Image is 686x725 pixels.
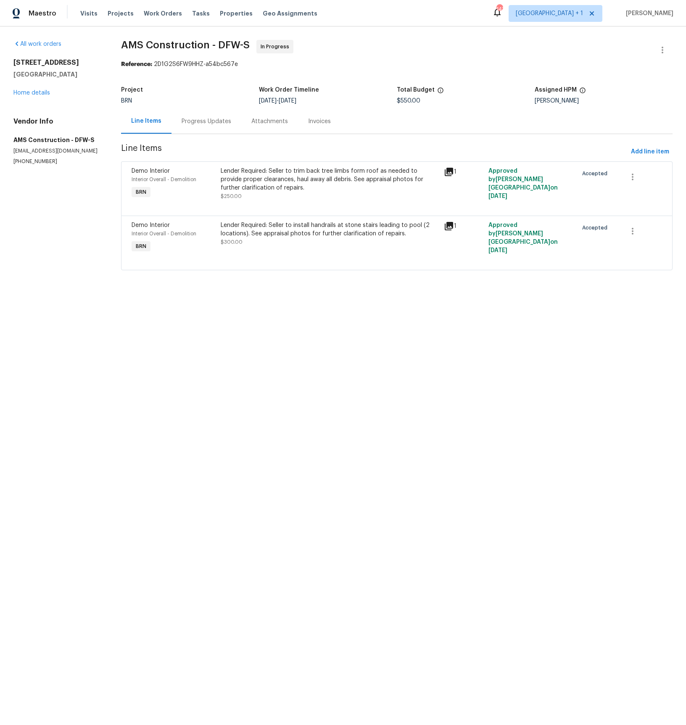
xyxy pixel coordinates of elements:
[535,98,673,104] div: [PERSON_NAME]
[444,221,483,231] div: 1
[221,194,242,199] span: $250.00
[220,9,253,18] span: Properties
[121,87,143,93] h5: Project
[259,98,277,104] span: [DATE]
[263,9,317,18] span: Geo Assignments
[444,167,483,177] div: 1
[221,240,243,245] span: $300.00
[397,98,420,104] span: $550.00
[132,168,170,174] span: Demo Interior
[261,42,293,51] span: In Progress
[308,117,331,126] div: Invoices
[13,136,101,144] h5: AMS Construction - DFW-S
[121,98,132,104] span: BRN
[131,117,161,125] div: Line Items
[13,70,101,79] h5: [GEOGRAPHIC_DATA]
[108,9,134,18] span: Projects
[259,98,296,104] span: -
[488,222,558,253] span: Approved by [PERSON_NAME][GEOGRAPHIC_DATA] on
[13,148,101,155] p: [EMAIL_ADDRESS][DOMAIN_NAME]
[623,9,673,18] span: [PERSON_NAME]
[182,117,231,126] div: Progress Updates
[259,87,319,93] h5: Work Order Timeline
[437,87,444,98] span: The total cost of line items that have been proposed by Opendoor. This sum includes line items th...
[13,90,50,96] a: Home details
[132,231,196,236] span: Interior Overall - Demolition
[397,87,435,93] h5: Total Budget
[535,87,577,93] h5: Assigned HPM
[121,144,628,160] span: Line Items
[279,98,296,104] span: [DATE]
[132,242,150,250] span: BRN
[251,117,288,126] div: Attachments
[80,9,98,18] span: Visits
[144,9,182,18] span: Work Orders
[132,188,150,196] span: BRN
[579,87,586,98] span: The hpm assigned to this work order.
[582,224,611,232] span: Accepted
[132,222,170,228] span: Demo Interior
[13,41,61,47] a: All work orders
[488,193,507,199] span: [DATE]
[121,40,250,50] span: AMS Construction - DFW-S
[628,144,673,160] button: Add line item
[29,9,56,18] span: Maestro
[192,11,210,16] span: Tasks
[582,169,611,178] span: Accepted
[13,58,101,67] h2: [STREET_ADDRESS]
[13,117,101,126] h4: Vendor Info
[132,177,196,182] span: Interior Overall - Demolition
[488,248,507,253] span: [DATE]
[121,61,152,67] b: Reference:
[631,147,669,157] span: Add line item
[488,168,558,199] span: Approved by [PERSON_NAME][GEOGRAPHIC_DATA] on
[121,60,673,69] div: 2D1G2S6FW9HHZ-a54bc567e
[516,9,583,18] span: [GEOGRAPHIC_DATA] + 1
[496,5,502,13] div: 143
[221,221,439,238] div: Lender Required: Seller to install handrails at stone stairs leading to pool (2 locations). See a...
[13,158,101,165] p: [PHONE_NUMBER]
[221,167,439,192] div: Lender Required: Seller to trim back tree limbs form roof as needed to provide proper clearances,...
